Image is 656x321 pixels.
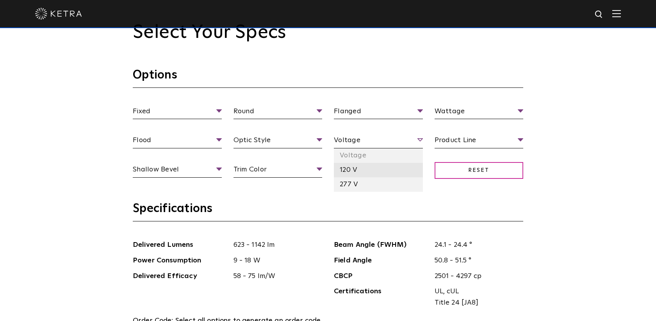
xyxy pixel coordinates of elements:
[228,239,323,251] span: 623 - 1142 lm
[234,106,323,119] span: Round
[429,271,524,282] span: 2501 - 4297 cp
[435,286,518,297] span: UL, cUL
[234,164,323,178] span: Trim Color
[429,255,524,266] span: 50.8 - 51.5 °
[334,271,429,282] span: CBCP
[133,106,222,119] span: Fixed
[334,148,423,163] li: Voltage
[228,255,323,266] span: 9 - 18 W
[435,162,524,179] span: Reset
[133,21,523,44] h2: Select Your Specs
[334,286,429,309] span: Certifications
[334,106,423,119] span: Flanged
[429,239,524,251] span: 24.1 - 24.4 °
[435,297,518,309] span: Title 24 [JA8]
[435,106,524,119] span: Wattage
[35,8,82,20] img: ketra-logo-2019-white
[334,177,423,192] li: 277 V
[133,68,523,88] h3: Options
[133,255,228,266] span: Power Consumption
[334,135,423,148] span: Voltage
[334,255,429,266] span: Field Angle
[133,271,228,282] span: Delivered Efficacy
[133,239,228,251] span: Delivered Lumens
[435,135,524,148] span: Product Line
[133,135,222,148] span: Flood
[234,135,323,148] span: Optic Style
[334,163,423,177] li: 120 V
[612,10,621,17] img: Hamburger%20Nav.svg
[228,271,323,282] span: 58 - 75 lm/W
[133,164,222,178] span: Shallow Bevel
[133,201,523,221] h3: Specifications
[334,239,429,251] span: Beam Angle (FWHM)
[594,10,604,20] img: search icon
